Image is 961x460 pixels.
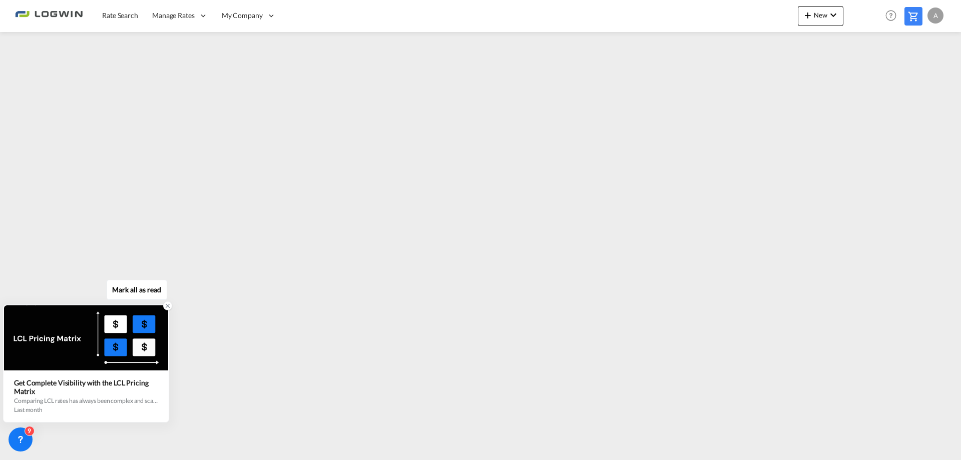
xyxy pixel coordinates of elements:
img: 2761ae10d95411efa20a1f5e0282d2d7.png [15,5,83,27]
span: Help [882,7,899,24]
md-icon: icon-plus 400-fg [802,9,814,21]
span: My Company [222,11,263,21]
div: Help [882,7,904,25]
span: Manage Rates [152,11,195,21]
md-icon: icon-chevron-down [827,9,839,21]
button: icon-plus 400-fgNewicon-chevron-down [798,6,843,26]
span: Rate Search [102,11,138,20]
div: A [927,8,943,24]
span: New [802,11,839,19]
